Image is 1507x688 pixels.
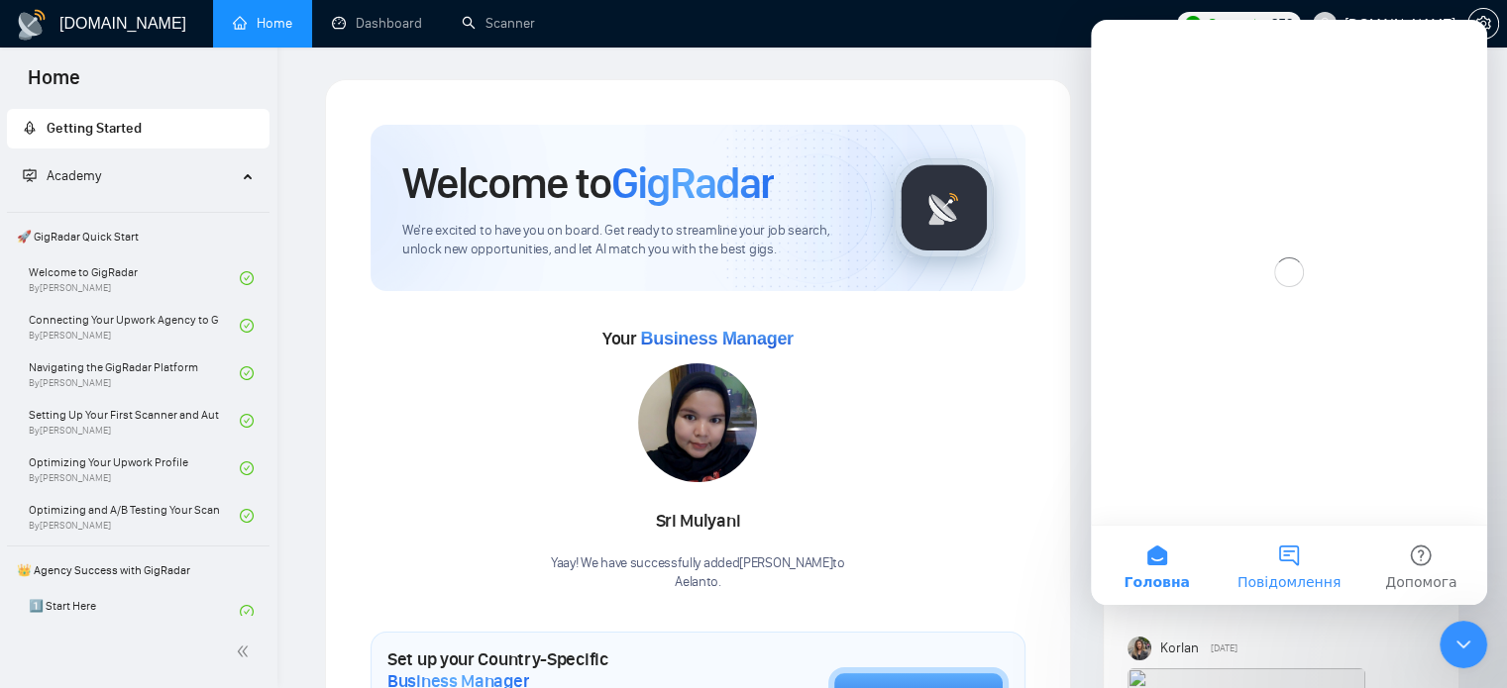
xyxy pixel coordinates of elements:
[12,63,96,105] span: Home
[9,550,268,590] span: 👑 Agency Success with GigRadar
[29,590,240,634] a: 1️⃣ Start Here
[29,494,240,538] a: Optimizing and A/B Testing Your Scanner for Better ResultsBy[PERSON_NAME]
[1185,16,1201,32] img: upwork-logo.png
[551,554,845,592] div: Yaay! We have successfully added [PERSON_NAME] to
[1318,17,1332,31] span: user
[1211,639,1238,657] span: [DATE]
[29,256,240,300] a: Welcome to GigRadarBy[PERSON_NAME]
[1091,20,1487,605] iframe: Intercom live chat
[1440,621,1487,668] iframe: Intercom live chat
[29,351,240,395] a: Navigating the GigRadar PlatformBy[PERSON_NAME]
[638,363,757,482] img: 1700138781443-IMG-20231102-WA0045.jpg
[1207,13,1266,35] span: Connects:
[29,446,240,490] a: Optimizing Your Upwork ProfileBy[PERSON_NAME]
[240,509,254,523] span: check-circle
[23,168,37,182] span: fund-projection-screen
[551,505,845,539] div: Sri Mulyani
[332,15,422,32] a: dashboardDashboard
[23,167,101,184] span: Academy
[895,158,994,257] img: gigradar-logo.png
[23,121,37,135] span: rocket
[240,366,254,380] span: check-circle
[240,605,254,619] span: check-circle
[240,319,254,333] span: check-circle
[1467,8,1499,40] button: setting
[602,328,794,349] span: Your
[1128,637,1151,660] img: Korlan
[47,167,101,184] span: Academy
[233,15,292,32] a: homeHome
[47,120,142,137] span: Getting Started
[240,461,254,475] span: check-circle
[1159,638,1198,659] span: Korlan
[29,399,240,442] a: Setting Up Your First Scanner and Auto-BidderBy[PERSON_NAME]
[240,271,254,285] span: check-circle
[402,222,863,259] span: We're excited to have you on board. Get ready to streamline your job search, unlock new opportuni...
[7,109,269,148] li: Getting Started
[16,9,48,41] img: logo
[236,641,256,661] span: double-left
[1467,16,1499,32] a: setting
[551,573,845,592] p: Aelanto .
[611,156,774,210] span: GigRadar
[29,304,240,347] a: Connecting Your Upwork Agency to GigRadarBy[PERSON_NAME]
[1468,16,1498,32] span: setting
[1271,13,1293,35] span: 250
[9,217,268,256] span: 🚀 GigRadar Quick Start
[240,414,254,428] span: check-circle
[402,156,774,210] h1: Welcome to
[462,15,535,32] a: searchScanner
[640,329,793,348] span: Business Manager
